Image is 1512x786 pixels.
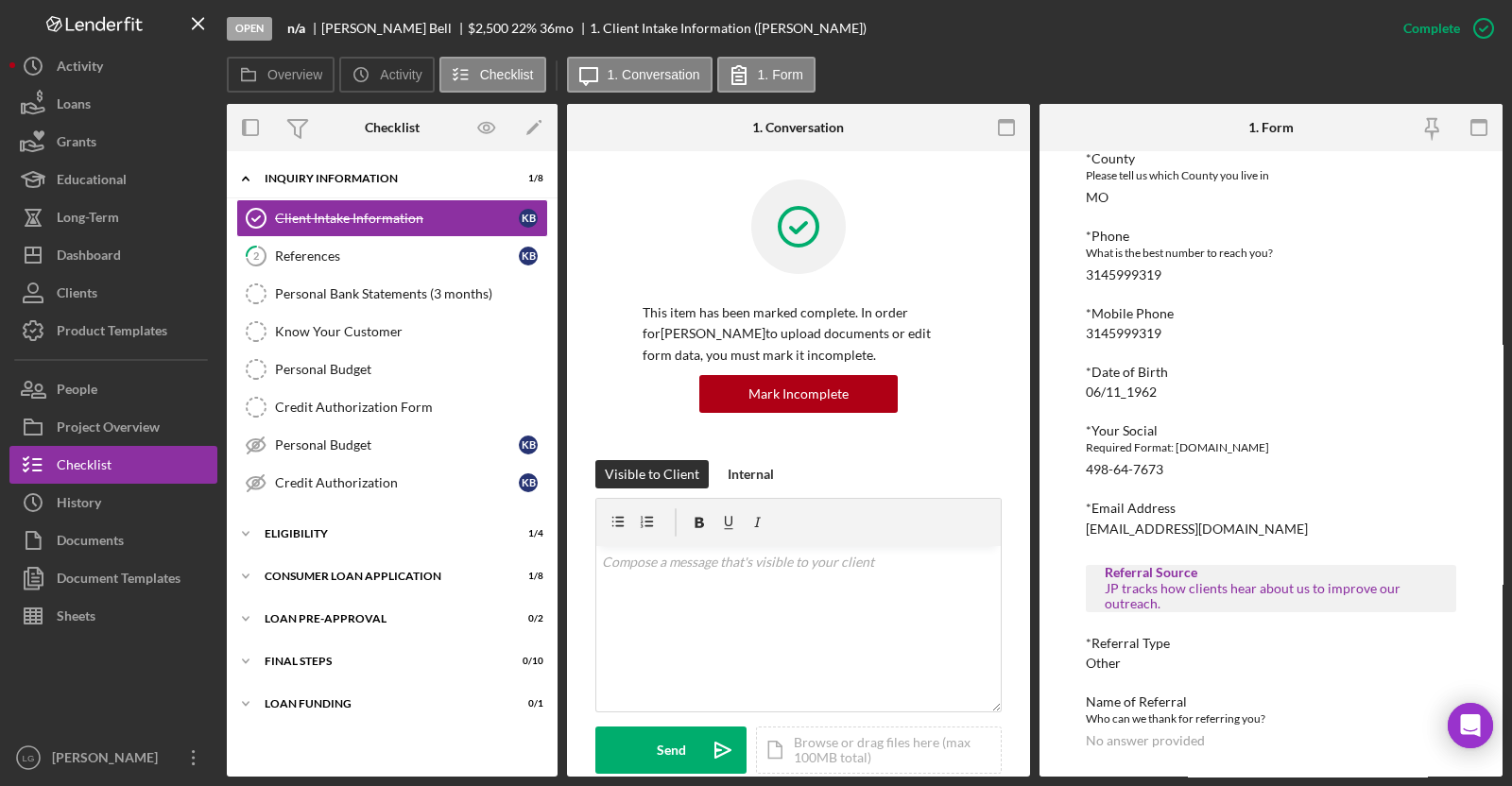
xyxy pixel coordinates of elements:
div: Document Templates [57,559,180,602]
button: History [9,484,217,521]
button: Activity [9,47,217,85]
div: Required Format: [DOMAIN_NAME] [1086,438,1456,457]
button: Dashboard [9,236,217,274]
div: Consumer Loan Application [265,571,496,582]
div: 0 / 2 [509,613,543,624]
button: Sheets [9,597,217,635]
button: Visible to Client [595,460,709,488]
button: Loans [9,85,217,123]
button: Internal [718,460,783,488]
button: Checklist [9,446,217,484]
div: Personal Budget [275,437,519,453]
div: Know Your Customer [275,324,547,339]
div: Send [657,726,686,774]
div: Personal Bank Statements (3 months) [275,286,547,301]
div: Clients [57,274,97,316]
div: No answer provided [1086,733,1205,748]
div: Inquiry Information [265,173,496,184]
div: *County [1086,151,1456,166]
div: 22 % [511,21,537,36]
button: Mark Incomplete [699,375,898,413]
a: Personal BudgetKB [236,426,548,464]
div: Open Intercom Messenger [1448,703,1493,748]
div: Checklist [365,120,420,135]
div: 06/11_1962 [1086,384,1157,400]
button: Complete [1384,9,1503,47]
div: Eligibility [265,528,496,539]
button: Clients [9,274,217,312]
div: Complete [1403,9,1460,47]
div: Dashboard [57,236,121,279]
div: 1 / 8 [509,173,543,184]
label: Overview [267,67,322,82]
div: Open [227,17,272,41]
button: Document Templates [9,559,217,597]
div: 3145999319 [1086,326,1161,341]
div: MO [1086,190,1108,205]
div: 1. Client Intake Information ([PERSON_NAME]) [590,21,867,36]
div: Please tell us which County you live in [1086,166,1456,185]
button: Documents [9,521,217,559]
a: Know Your Customer [236,313,548,350]
div: 0 / 10 [509,656,543,667]
div: Long-Term [57,198,119,241]
label: Activity [380,67,421,82]
div: Personal Budget [275,362,547,377]
div: Checklist [57,446,112,488]
div: Mark Incomplete [748,375,849,413]
div: Project Overview [57,408,160,451]
a: 2ReferencesKB [236,237,548,275]
div: References [275,248,519,264]
div: K B [519,209,538,228]
div: Loan Pre-Approval [265,613,496,624]
div: 1. Conversation [752,120,844,135]
p: This item has been marked complete. In order for [PERSON_NAME] to upload documents or edit form d... [643,302,954,366]
button: Send [595,726,747,774]
button: LG[PERSON_NAME] [9,739,217,777]
div: K B [519,436,538,454]
button: Long-Term [9,198,217,236]
div: 3145999319 [1086,267,1161,282]
div: Activity [57,47,103,90]
div: 1. Form [1248,120,1294,135]
div: FINAL STEPS [265,656,496,667]
label: 1. Conversation [608,67,700,82]
button: Overview [227,57,335,93]
div: Who can we thank for referring you? [1086,709,1456,728]
tspan: 2 [253,249,259,262]
button: 1. Conversation [567,57,713,93]
div: 36 mo [540,21,574,36]
a: Grants [9,123,217,161]
div: Product Templates [57,312,167,354]
div: Referral Source [1105,565,1437,580]
label: 1. Form [758,67,803,82]
div: [PERSON_NAME] Bell [321,21,468,36]
div: K B [519,247,538,265]
div: Sheets [57,597,95,640]
a: Project Overview [9,408,217,446]
a: People [9,370,217,408]
div: [PERSON_NAME] [47,739,170,781]
div: *Phone [1086,229,1456,244]
div: Other [1086,656,1121,671]
div: *Your Social [1086,423,1456,438]
a: Personal Budget [236,350,548,388]
div: JP tracks how clients hear about us to improve our outreach. [1105,581,1437,611]
a: Credit AuthorizationKB [236,464,548,502]
div: *Referral Type [1086,636,1456,651]
div: K B [519,473,538,492]
div: Client Intake Information [275,211,519,226]
div: Credit Authorization [275,475,519,490]
div: History [57,484,101,526]
div: Educational [57,161,127,203]
button: Product Templates [9,312,217,350]
div: People [57,370,97,413]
